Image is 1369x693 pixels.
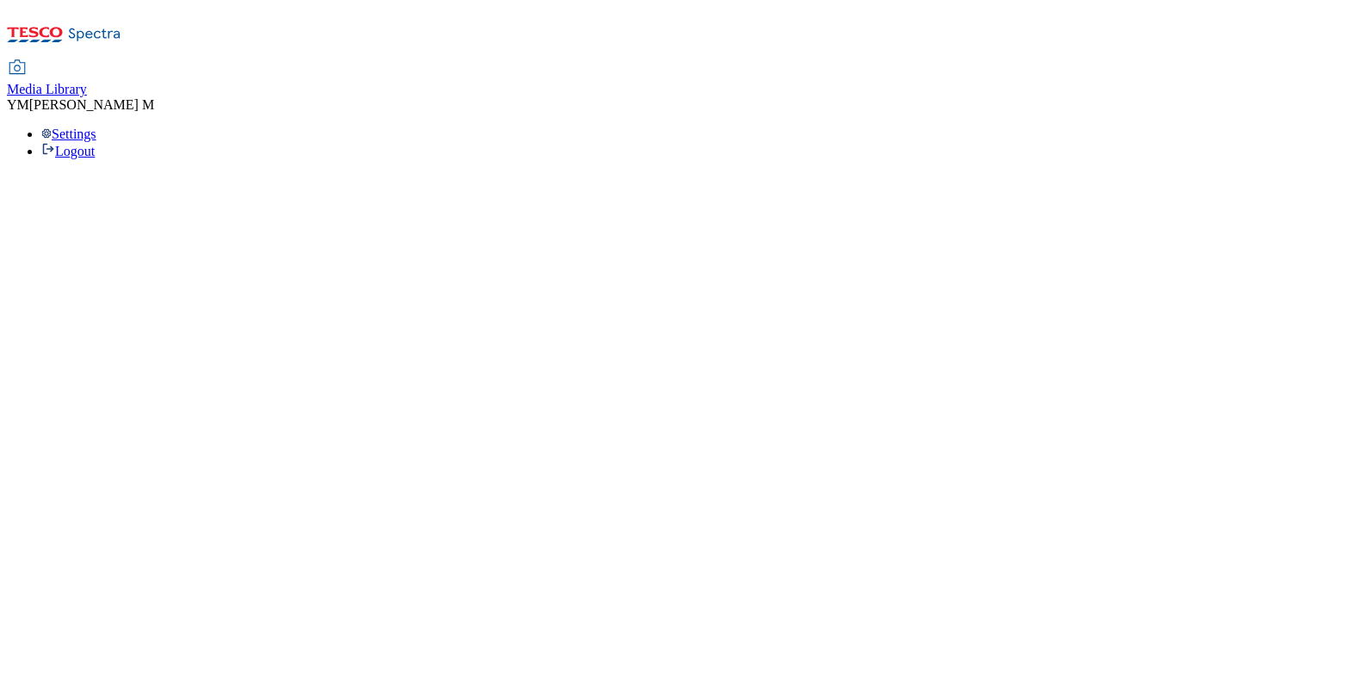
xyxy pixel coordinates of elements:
span: YM [7,97,29,112]
a: Settings [41,127,96,141]
a: Media Library [7,61,87,97]
a: Logout [41,144,95,158]
span: [PERSON_NAME] M [29,97,154,112]
span: Media Library [7,82,87,96]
